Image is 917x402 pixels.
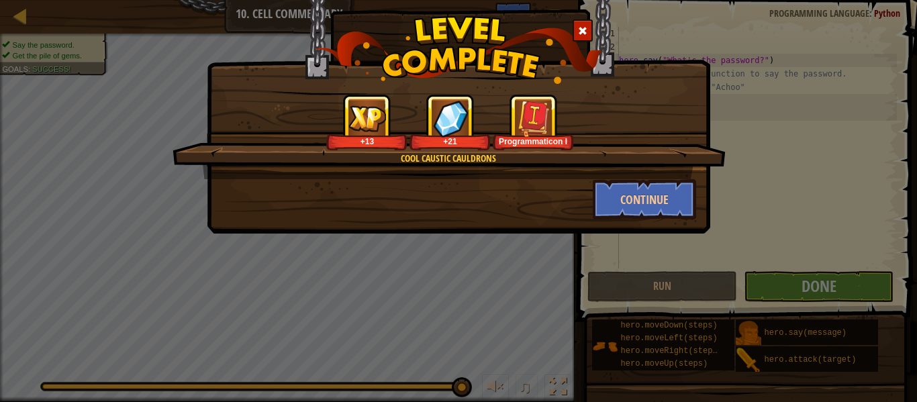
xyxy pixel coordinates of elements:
div: +21 [412,136,488,146]
img: level_complete.png [315,16,603,84]
img: reward_icon_gems.png [433,100,468,137]
div: Cool Caustic Cauldrons [236,152,660,165]
div: Programmaticon I [495,136,571,146]
button: Continue [593,179,697,219]
div: +13 [329,136,405,146]
img: portrait.png [515,100,552,137]
img: reward_icon_xp.png [348,105,386,132]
